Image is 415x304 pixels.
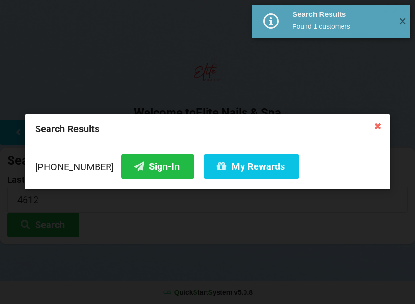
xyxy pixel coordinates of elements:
[25,114,390,144] div: Search Results
[121,154,194,179] button: Sign-In
[293,22,391,31] div: Found 1 customers
[35,154,380,179] div: [PHONE_NUMBER]
[204,154,299,179] button: My Rewards
[293,10,391,19] div: Search Results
